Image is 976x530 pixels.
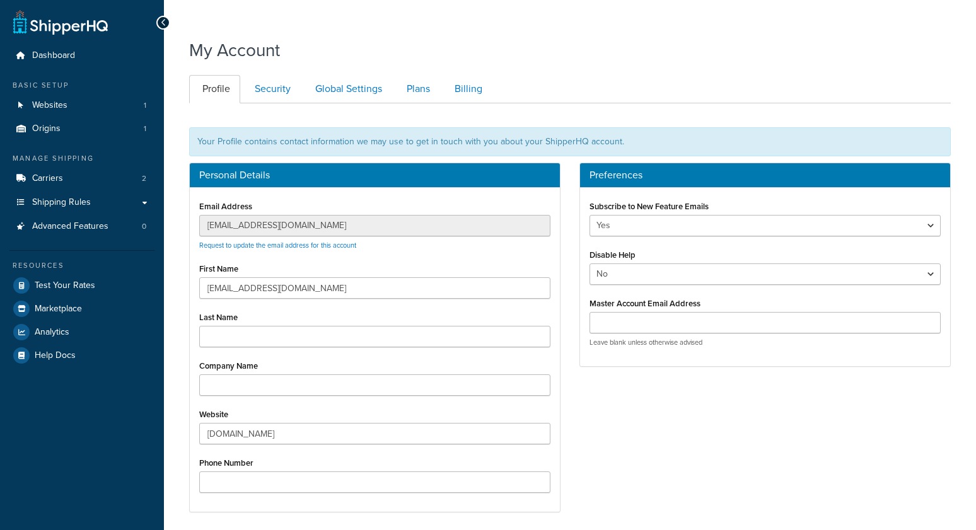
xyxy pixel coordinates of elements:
label: Subscribe to New Feature Emails [590,202,709,211]
label: Disable Help [590,250,636,260]
div: Your Profile contains contact information we may use to get in touch with you about your ShipperH... [189,127,951,156]
a: Help Docs [9,344,154,367]
div: Basic Setup [9,80,154,91]
h3: Personal Details [199,170,550,181]
span: 0 [142,221,146,232]
span: Test Your Rates [35,280,95,291]
a: Billing [441,75,492,103]
span: 2 [142,173,146,184]
p: Leave blank unless otherwise advised [590,338,941,347]
a: Plans [393,75,440,103]
div: Manage Shipping [9,153,154,164]
span: 1 [144,124,146,134]
span: 1 [144,100,146,111]
a: Advanced Features 0 [9,215,154,238]
a: Origins 1 [9,117,154,141]
label: Master Account Email Address [590,299,700,308]
label: Website [199,410,228,419]
div: Resources [9,260,154,271]
li: Advanced Features [9,215,154,238]
li: Origins [9,117,154,141]
a: Security [241,75,301,103]
li: Websites [9,94,154,117]
span: Advanced Features [32,221,108,232]
label: First Name [199,264,238,274]
a: Test Your Rates [9,274,154,297]
a: Global Settings [302,75,392,103]
span: Websites [32,100,67,111]
a: Carriers 2 [9,167,154,190]
span: Analytics [35,327,69,338]
h1: My Account [189,38,280,62]
span: Help Docs [35,350,76,361]
label: Email Address [199,202,252,211]
a: Analytics [9,321,154,343]
label: Last Name [199,313,238,322]
span: Origins [32,124,61,134]
span: Shipping Rules [32,197,91,208]
a: Shipping Rules [9,191,154,214]
span: Carriers [32,173,63,184]
a: Websites 1 [9,94,154,117]
h3: Preferences [590,170,941,181]
a: ShipperHQ Home [13,9,108,35]
a: Marketplace [9,297,154,320]
label: Company Name [199,361,258,371]
label: Phone Number [199,458,253,468]
span: Dashboard [32,50,75,61]
a: Profile [189,75,240,103]
a: Dashboard [9,44,154,67]
li: Carriers [9,167,154,190]
span: Marketplace [35,304,82,314]
a: Request to update the email address for this account [199,240,356,250]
